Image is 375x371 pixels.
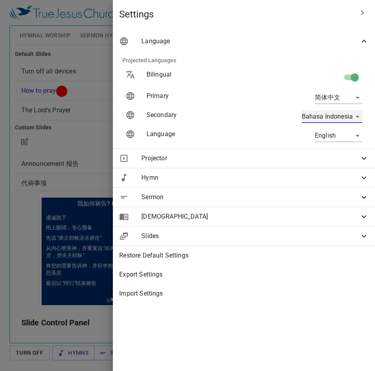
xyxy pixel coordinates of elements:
[6,67,87,81] p: 将您的需要告诉神，并祈求祂赏赐您圣灵
[119,8,353,21] span: Settings
[4,12,83,37] div: 纵然失信，祂仍信实
[113,32,375,51] div: Language
[116,51,372,70] li: Projected Languages
[67,102,110,107] img: True Jesus Church
[141,212,359,221] span: [DEMOGRAPHIC_DATA]
[141,231,359,241] span: Slides
[147,70,259,79] p: Bilingual
[91,18,171,23] p: Berlutut dengan rendah hati
[91,57,163,72] em: “Haleluya! Puji [DEMOGRAPHIC_DATA] [DEMOGRAPHIC_DATA]!”
[113,149,375,168] div: Projector
[113,227,375,246] div: Slides
[113,284,375,303] div: Import Settings
[6,49,87,63] p: 从内心赞美神，并重复说
[119,270,369,279] span: Export Settings
[113,246,375,265] div: Restore Default Settings
[6,19,87,26] p: 虔诚跪下
[315,129,362,142] div: English
[6,29,87,36] p: 闭上眼睛，专心预备
[113,265,375,284] div: Export Settings
[119,251,369,260] span: Restore Default Settings
[113,168,375,187] div: Hymn
[91,75,171,96] p: Sampaikan permohonan Anda kepada [DEMOGRAPHIC_DATA] [PERSON_NAME] mintalah Dia memberi Anda [DEMO...
[2,2,176,14] h1: 我如何祷告? Bagaimana saya berdoa?
[4,44,83,61] div: If We Are Faithless, He Remains Faithful
[302,110,362,123] div: Bahasa Indonesia
[113,207,375,226] div: [DEMOGRAPHIC_DATA]
[91,34,168,49] em: “Dalam nama [DEMOGRAPHIC_DATA] [DEMOGRAPHIC_DATA], saya berdoa”
[315,91,362,104] div: 简体中文
[22,85,36,90] em: “阿们”
[91,52,171,72] p: Memuji [DEMOGRAPHIC_DATA] dari hati dengan mengucapkan
[141,154,359,163] span: Projector
[113,188,375,207] div: Sermon
[32,87,74,99] li: 492 (397)
[6,84,87,91] p: 最后以 结束祷告
[147,110,259,120] p: Secondary
[91,26,171,31] p: Tutup mata Anda dan berkonsentrasi
[31,78,56,85] p: 诗 Pujian
[147,129,259,139] p: Language
[91,34,171,49] p: Mulailah dengan mengucapkan,
[119,289,369,298] span: Import Settings
[17,39,62,45] em: “奉主耶稣圣名祷告”
[11,87,29,99] li: 128
[141,37,359,46] span: Language
[141,192,359,202] span: Sermon
[91,98,171,103] p: Akhiri doa Anda dengan
[137,98,150,103] em: “Amin”
[6,39,87,46] p: 先说
[141,173,359,183] span: Hymn
[147,91,259,101] p: Primary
